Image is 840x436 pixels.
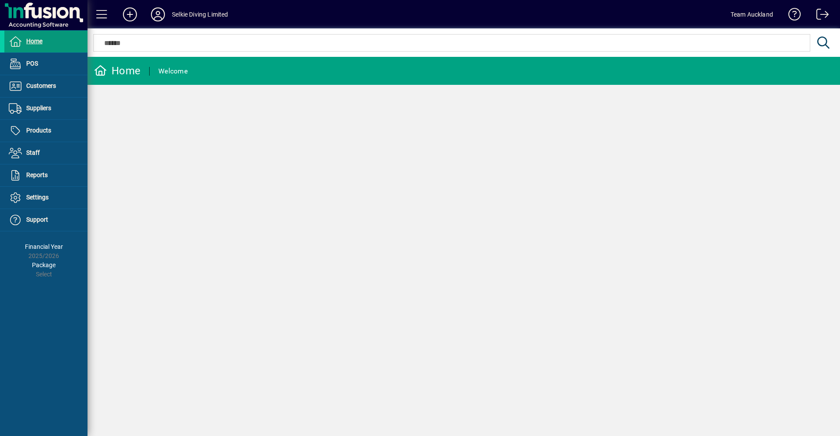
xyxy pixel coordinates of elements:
[4,98,87,119] a: Suppliers
[26,105,51,112] span: Suppliers
[26,60,38,67] span: POS
[26,216,48,223] span: Support
[32,262,56,269] span: Package
[810,2,829,30] a: Logout
[4,142,87,164] a: Staff
[94,64,140,78] div: Home
[782,2,801,30] a: Knowledge Base
[26,82,56,89] span: Customers
[25,243,63,250] span: Financial Year
[144,7,172,22] button: Profile
[731,7,773,21] div: Team Auckland
[4,53,87,75] a: POS
[116,7,144,22] button: Add
[26,194,49,201] span: Settings
[4,209,87,231] a: Support
[26,38,42,45] span: Home
[4,164,87,186] a: Reports
[26,127,51,134] span: Products
[26,171,48,178] span: Reports
[4,187,87,209] a: Settings
[172,7,228,21] div: Selkie Diving Limited
[26,149,40,156] span: Staff
[158,64,188,78] div: Welcome
[4,120,87,142] a: Products
[4,75,87,97] a: Customers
